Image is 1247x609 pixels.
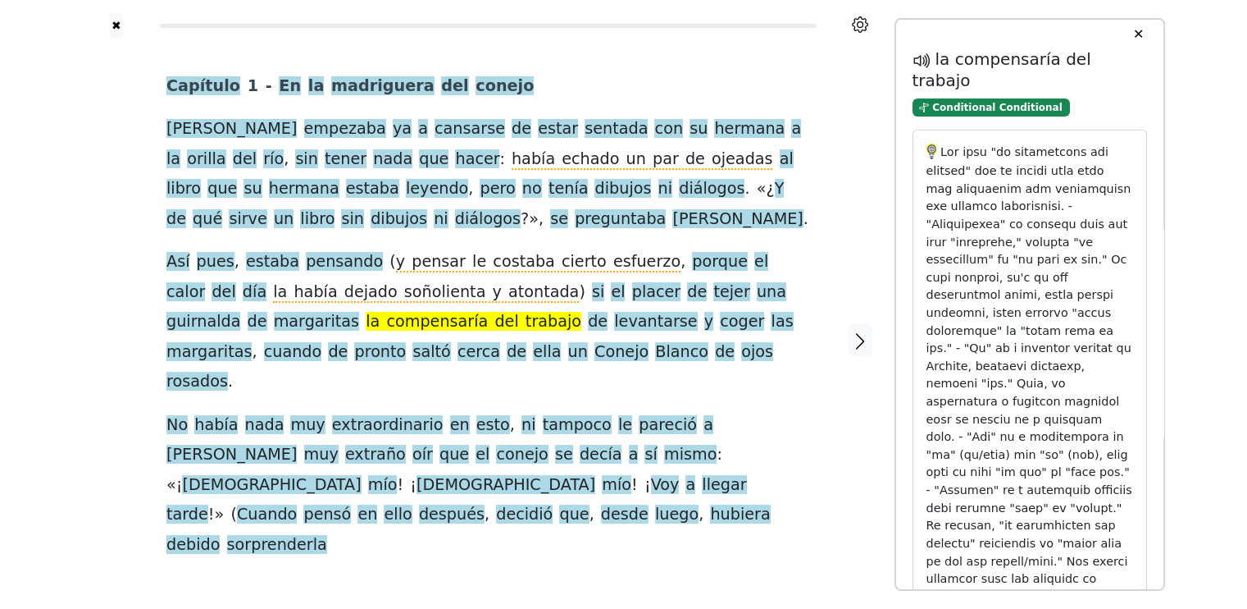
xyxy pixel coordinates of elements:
span: la [166,149,180,170]
span: ! [631,475,638,496]
span: estaba [246,252,299,272]
span: y pensar le costaba cierto esfuerzo [396,252,680,272]
span: decidió [496,505,553,525]
span: Conejo [594,342,649,363]
span: ella [533,342,561,363]
span: a [418,119,428,140]
span: ni [434,209,448,230]
span: preguntaba [575,209,666,230]
span: leyendo [406,179,468,199]
span: coger [720,312,764,332]
span: había echado un par de ojeadas [512,149,773,170]
span: [DEMOGRAPHIC_DATA] [182,475,361,496]
span: con [654,119,682,140]
span: levantarse [614,312,697,332]
span: del [233,149,257,170]
span: a [629,445,639,465]
span: hacer [455,149,499,170]
span: una [757,282,786,303]
span: desde [601,505,649,525]
span: del [212,282,235,303]
span: Cuando [237,505,297,525]
span: ! [397,475,403,496]
span: sirve [229,209,266,230]
span: de [512,119,531,140]
span: trabajo [526,312,581,332]
span: orilla [187,149,225,170]
span: pero [480,179,515,199]
span: muy [290,415,325,436]
span: su [243,179,262,199]
span: . [803,209,808,230]
span: cansarse [435,119,505,140]
span: nada [245,415,284,436]
a: ✖ [109,13,123,39]
span: de [328,342,348,363]
span: [PERSON_NAME] [672,209,803,230]
span: a [703,415,713,436]
span: placer [632,282,681,303]
span: Conditional Conditional [912,98,1070,117]
span: se [550,209,568,230]
span: llegar [702,475,746,496]
span: después [419,505,485,525]
span: había [194,415,238,436]
span: ! [208,505,215,525]
span: la [366,312,380,332]
span: en [450,415,470,436]
span: sorprenderla [227,535,327,556]
span: En [279,76,301,97]
span: río [263,149,284,170]
span: oír [412,445,433,465]
span: su [689,119,708,140]
span: ¡ [410,475,416,496]
span: nada [373,149,412,170]
span: la había dejado soñolienta y atontada [273,282,579,303]
span: : [499,149,504,170]
span: rosados [166,372,228,392]
span: que [559,505,589,525]
span: de [507,342,526,363]
span: decía [580,445,622,465]
h5: la compensaría del trabajo [912,49,1147,90]
span: - [266,76,272,97]
span: de [715,342,735,363]
span: «¿ [757,179,775,199]
span: , [234,252,239,272]
span: mío [602,475,631,496]
span: hermana [269,179,339,199]
span: , [284,149,289,170]
span: ( [230,505,237,525]
span: mismo [664,445,717,465]
span: ( [389,252,396,272]
span: diálogos [455,209,521,230]
span: un [274,209,294,230]
span: guirnalda [166,312,240,332]
span: [PERSON_NAME] [166,119,297,140]
span: el [611,282,625,303]
span: ojos [741,342,773,363]
span: calor [166,282,205,303]
span: porque [692,252,748,272]
span: que [439,445,469,465]
span: conejo [496,445,548,465]
span: madriguera [331,76,435,97]
span: , [468,179,473,199]
span: pensando [306,252,383,272]
span: dibujos [371,209,427,230]
span: cuando [264,342,322,363]
span: esto [476,415,510,436]
span: no [522,179,542,199]
span: margaritas [166,342,252,363]
span: ya [393,119,412,140]
span: Capítulo [166,76,240,97]
span: pues [197,252,234,272]
span: estar [538,119,578,140]
span: . [744,179,749,199]
span: » [215,505,225,525]
span: mío [368,475,398,496]
span: Voy [651,475,680,496]
span: , [252,342,257,363]
span: Así [166,252,189,272]
span: estaba [346,179,399,199]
